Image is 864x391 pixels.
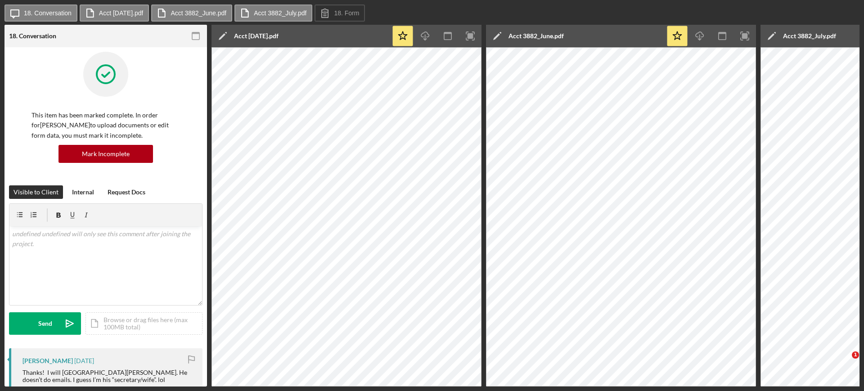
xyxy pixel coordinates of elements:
div: Acct [DATE].pdf [234,32,279,40]
div: Acct 3882_June.pdf [508,32,564,40]
div: Request Docs [108,185,145,199]
div: Acct 3882_July.pdf [783,32,836,40]
div: [PERSON_NAME] [22,357,73,364]
div: 18. Conversation [9,32,56,40]
button: Internal [67,185,99,199]
button: 18. Form [315,4,365,22]
label: 18. Conversation [24,9,72,17]
p: This item has been marked complete. In order for [PERSON_NAME] to upload documents or edit form d... [31,110,180,140]
div: Visible to Client [13,185,58,199]
button: Send [9,312,81,335]
label: 18. Form [334,9,359,17]
button: Acct 3882_July.pdf [234,4,312,22]
button: Request Docs [103,185,150,199]
span: 1 [852,351,859,359]
button: 18. Conversation [4,4,77,22]
label: Acct [DATE].pdf [99,9,144,17]
iframe: Intercom live chat [833,351,855,373]
div: Send [38,312,52,335]
button: Acct [DATE].pdf [80,4,149,22]
label: Acct 3882_July.pdf [254,9,306,17]
button: Acct 3882_June.pdf [151,4,232,22]
time: 2025-10-04 00:42 [74,357,94,364]
label: Acct 3882_June.pdf [171,9,226,17]
div: Internal [72,185,94,199]
button: Visible to Client [9,185,63,199]
div: Mark Incomplete [82,145,130,163]
button: Mark Incomplete [58,145,153,163]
